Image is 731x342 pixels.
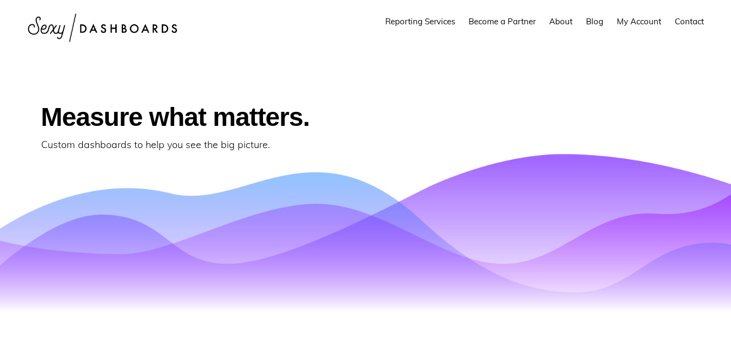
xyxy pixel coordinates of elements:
h2: Measure what matters. [41,104,690,130]
a: Contact [669,6,709,36]
a: My Account [611,6,667,36]
a: Reporting Services [380,6,460,36]
span: Blog [586,16,603,26]
p: Custom dashboards to help you see the big picture. [41,136,690,154]
span: Reporting Services [385,16,455,26]
span: About [549,16,572,26]
nav: Main [380,6,709,36]
a: About [544,6,578,36]
img: Sexy Dashboards [22,5,184,50]
a: Become a Partner [463,6,541,36]
span: Become a Partner [469,16,536,26]
a: Blog [581,6,609,36]
span: Contact [675,16,704,26]
span: My Account [617,16,661,26]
